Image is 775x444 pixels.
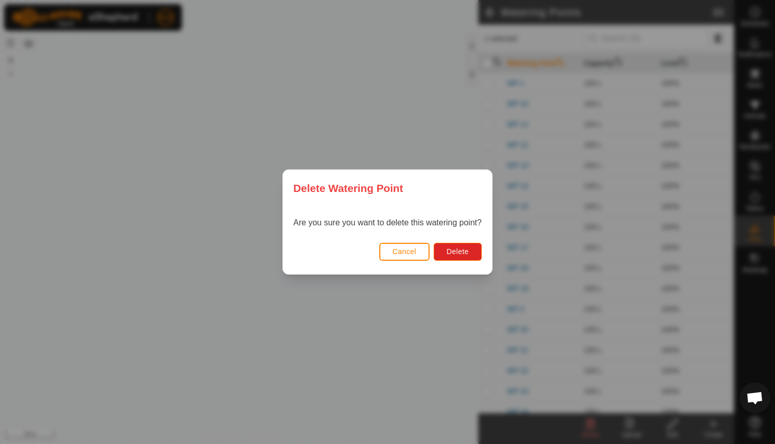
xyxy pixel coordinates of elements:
span: Cancel [393,247,417,256]
button: Cancel [379,243,430,261]
span: Are you sure you want to delete this watering point? [293,218,481,227]
span: Delete [446,247,468,256]
a: Open chat [740,382,770,413]
button: Delete [434,243,481,261]
span: Delete Watering Point [293,180,403,196]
